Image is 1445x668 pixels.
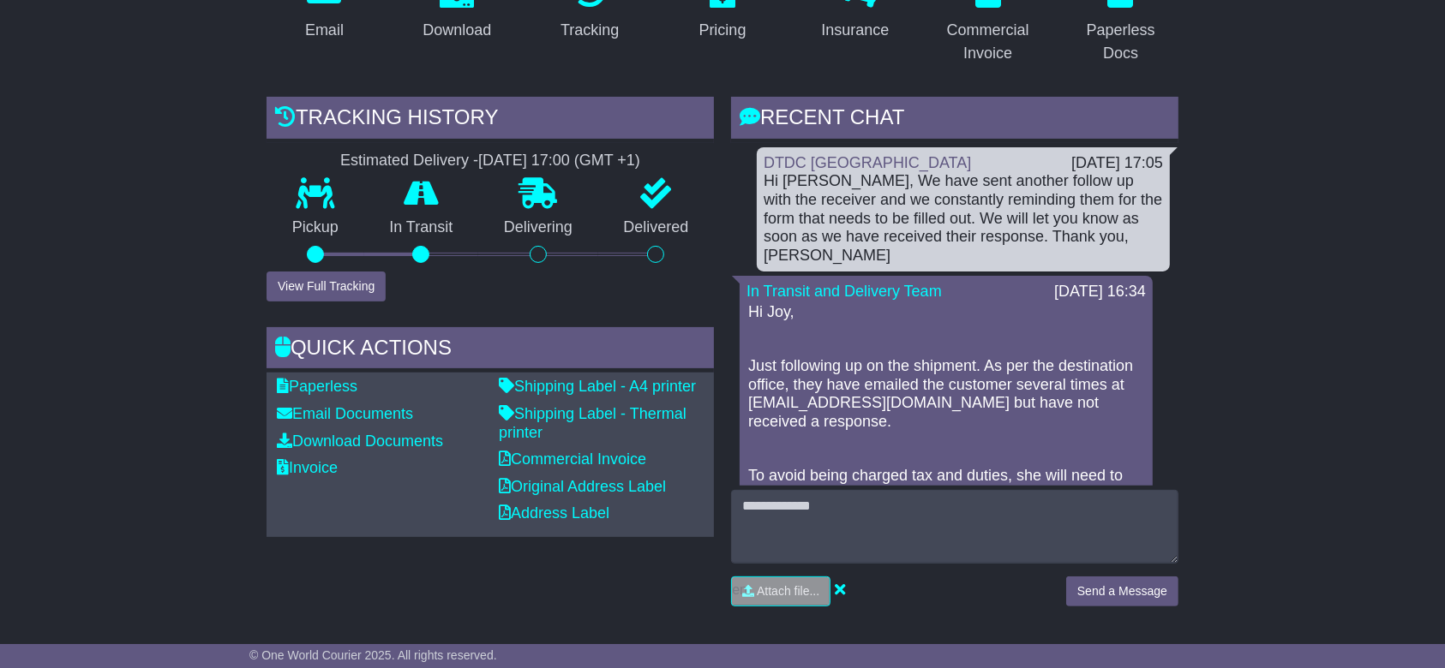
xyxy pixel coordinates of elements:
div: Email [305,19,344,42]
div: [DATE] 17:00 (GMT +1) [478,152,640,170]
p: Just following up on the shipment. As per the destination office, they have emailed the customer ... [748,357,1144,431]
a: Shipping Label - Thermal printer [499,405,687,441]
a: Original Address Label [499,478,666,495]
div: Download [423,19,491,42]
div: Tracking history [267,97,714,143]
a: Paperless [277,378,357,395]
p: In Transit [364,218,479,237]
button: View Full Tracking [267,271,386,301]
div: Quick Actions [267,327,714,373]
div: Insurance [821,19,889,42]
a: Address Label [499,504,609,522]
a: Email Documents [277,405,413,422]
div: Hi [PERSON_NAME], We have sent another follow up with the receiver and we constantly reminding th... [764,172,1163,265]
a: Invoice [277,459,338,476]
a: In Transit and Delivery Team [746,283,942,300]
p: Delivered [598,218,715,237]
p: Pickup [267,218,364,237]
button: Send a Message [1066,576,1178,606]
div: [DATE] 17:05 [1071,154,1163,173]
span: © One World Courier 2025. All rights reserved. [249,648,497,662]
div: Estimated Delivery - [267,152,714,170]
div: Paperless Docs [1074,19,1167,65]
div: RECENT CHAT [731,97,1178,143]
div: [DATE] 16:34 [1054,283,1146,301]
a: Commercial Invoice [499,450,646,468]
p: To avoid being charged tax and duties, she will need to complete the attached Oral Declaration Fo... [748,467,1144,522]
div: Pricing [699,19,746,42]
div: Tracking [561,19,619,42]
a: DTDC [GEOGRAPHIC_DATA] [764,154,971,171]
a: Download Documents [277,432,443,450]
a: Shipping Label - A4 printer [499,378,696,395]
p: Hi Joy, [748,303,1144,322]
p: Delivering [478,218,598,237]
div: Commercial Invoice [941,19,1034,65]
